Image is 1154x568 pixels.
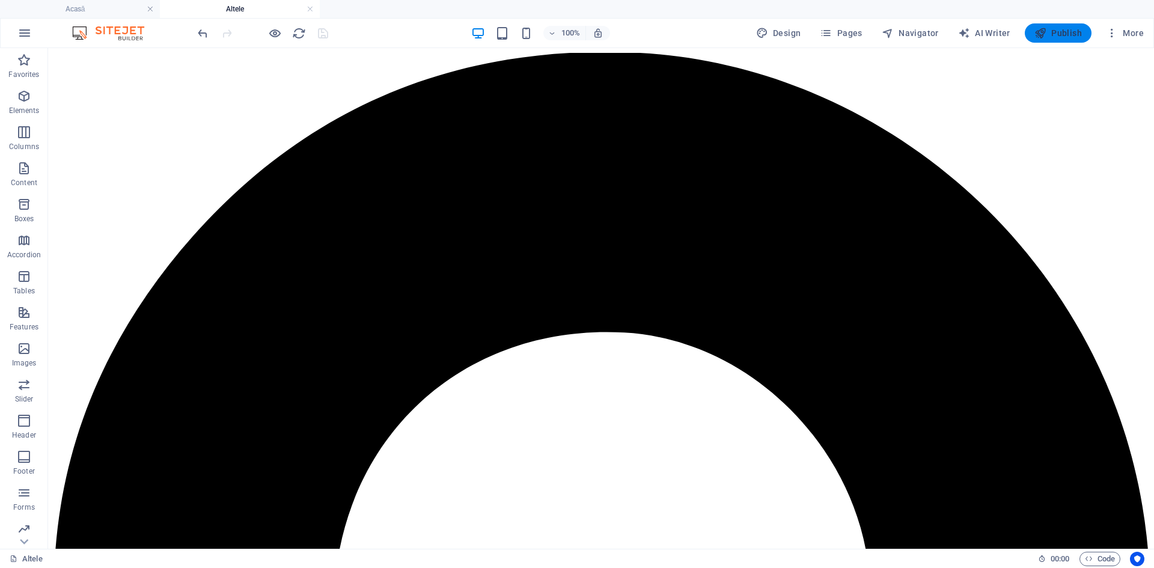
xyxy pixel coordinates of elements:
button: More [1101,23,1149,43]
p: Elements [9,106,40,115]
span: Pages [820,27,862,39]
p: Columns [9,142,39,151]
p: Footer [13,466,35,476]
p: Header [12,430,36,440]
button: AI Writer [953,23,1015,43]
button: Pages [815,23,867,43]
span: Publish [1034,27,1082,39]
button: reload [292,26,306,40]
span: AI Writer [958,27,1010,39]
span: Design [756,27,801,39]
div: Design (Ctrl+Alt+Y) [751,23,806,43]
p: Favorites [8,70,39,79]
span: Code [1085,552,1115,566]
i: On resize automatically adjust zoom level to fit chosen device. [593,28,603,38]
button: Publish [1025,23,1091,43]
button: Click here to leave preview mode and continue editing [267,26,282,40]
span: Navigator [882,27,939,39]
button: undo [195,26,210,40]
button: Design [751,23,806,43]
button: Usercentrics [1130,552,1144,566]
a: Click to cancel selection. Double-click to open Pages [10,552,43,566]
button: 100% [543,26,586,40]
i: Reload page [292,26,306,40]
p: Forms [13,502,35,512]
img: Editor Logo [69,26,159,40]
p: Accordion [7,250,41,260]
p: Tables [13,286,35,296]
h4: Altele [160,2,320,16]
p: Features [10,322,38,332]
i: Undo: Change HTML (Ctrl+Z) [196,26,210,40]
p: Images [12,358,37,368]
p: Content [11,178,37,188]
p: Slider [15,394,34,404]
button: Code [1079,552,1120,566]
h6: Session time [1038,552,1070,566]
span: : [1059,554,1061,563]
span: More [1106,27,1144,39]
span: 00 00 [1051,552,1069,566]
button: Navigator [877,23,944,43]
h6: 100% [561,26,581,40]
p: Boxes [14,214,34,224]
